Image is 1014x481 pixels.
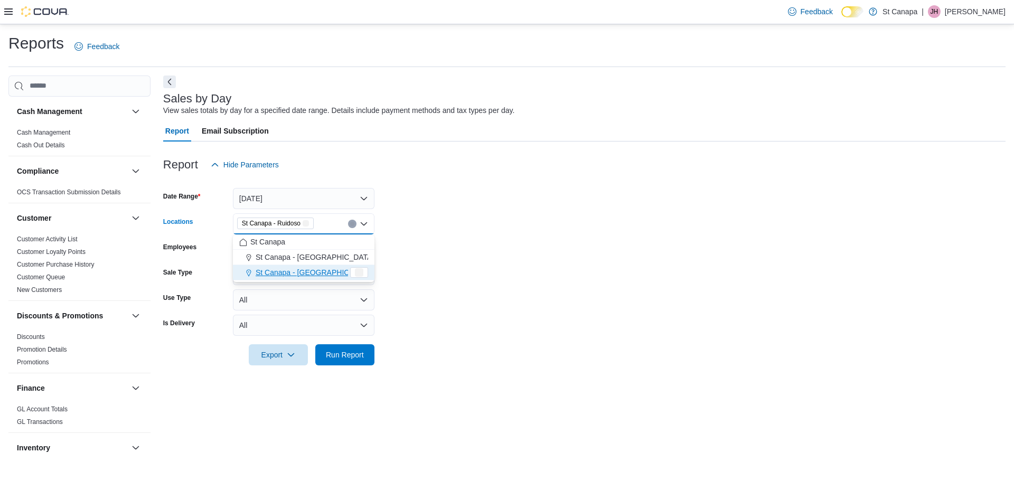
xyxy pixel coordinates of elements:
[129,441,142,454] button: Inventory
[931,5,938,18] span: JH
[129,382,142,394] button: Finance
[202,120,269,142] span: Email Subscription
[8,403,151,432] div: Finance
[70,36,124,57] a: Feedback
[928,5,941,18] div: Joe Hernandez
[315,344,374,365] button: Run Report
[256,267,435,278] span: St Canapa - [GEOGRAPHIC_DATA][PERSON_NAME]
[841,6,863,17] input: Dark Mode
[17,260,95,269] span: Customer Purchase History
[163,319,195,327] label: Is Delivery
[165,120,189,142] span: Report
[250,237,285,247] span: St Canapa
[223,159,279,170] span: Hide Parameters
[129,165,142,177] button: Compliance
[348,220,356,228] button: Clear input
[233,265,374,280] button: St Canapa - [GEOGRAPHIC_DATA][PERSON_NAME]
[129,105,142,118] button: Cash Management
[882,5,917,18] p: St Canapa
[163,192,201,201] label: Date Range
[17,359,49,366] a: Promotions
[17,142,65,149] a: Cash Out Details
[233,234,374,250] button: St Canapa
[17,213,51,223] h3: Customer
[17,383,45,393] h3: Finance
[17,383,127,393] button: Finance
[17,442,50,453] h3: Inventory
[326,350,364,360] span: Run Report
[163,268,192,277] label: Sale Type
[163,294,191,302] label: Use Type
[17,128,70,137] span: Cash Management
[233,234,374,280] div: Choose from the following options
[8,33,64,54] h1: Reports
[87,41,119,52] span: Feedback
[841,17,842,18] span: Dark Mode
[17,346,67,353] a: Promotion Details
[360,220,368,228] button: Close list of options
[237,218,314,229] span: St Canapa - Ruidoso
[249,344,308,365] button: Export
[17,310,103,321] h3: Discounts & Promotions
[21,6,69,17] img: Cova
[801,6,833,17] span: Feedback
[256,252,374,262] span: St Canapa - [GEOGRAPHIC_DATA]
[242,218,301,229] span: St Canapa - Ruidoso
[17,273,65,281] a: Customer Queue
[8,233,151,300] div: Customer
[17,213,127,223] button: Customer
[17,248,86,256] a: Customer Loyalty Points
[17,310,127,321] button: Discounts & Promotions
[163,158,198,171] h3: Report
[8,331,151,373] div: Discounts & Promotions
[17,405,68,413] a: GL Account Totals
[233,315,374,336] button: All
[17,141,65,149] span: Cash Out Details
[129,212,142,224] button: Customer
[17,106,82,117] h3: Cash Management
[17,286,62,294] a: New Customers
[17,345,67,354] span: Promotion Details
[129,309,142,322] button: Discounts & Promotions
[8,126,151,156] div: Cash Management
[17,106,127,117] button: Cash Management
[17,442,127,453] button: Inventory
[17,235,78,243] a: Customer Activity List
[233,289,374,310] button: All
[17,129,70,136] a: Cash Management
[8,186,151,203] div: Compliance
[17,188,121,196] a: OCS Transaction Submission Details
[206,154,283,175] button: Hide Parameters
[163,92,232,105] h3: Sales by Day
[233,188,374,209] button: [DATE]
[17,166,59,176] h3: Compliance
[303,220,309,227] button: Remove St Canapa - Ruidoso from selection in this group
[17,166,127,176] button: Compliance
[163,76,176,88] button: Next
[784,1,837,22] a: Feedback
[163,243,196,251] label: Employees
[17,358,49,366] span: Promotions
[922,5,924,18] p: |
[163,105,515,116] div: View sales totals by day for a specified date range. Details include payment methods and tax type...
[163,218,193,226] label: Locations
[233,250,374,265] button: St Canapa - [GEOGRAPHIC_DATA]
[255,344,302,365] span: Export
[17,261,95,268] a: Customer Purchase History
[17,418,63,426] a: GL Transactions
[945,5,1006,18] p: [PERSON_NAME]
[17,333,45,341] a: Discounts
